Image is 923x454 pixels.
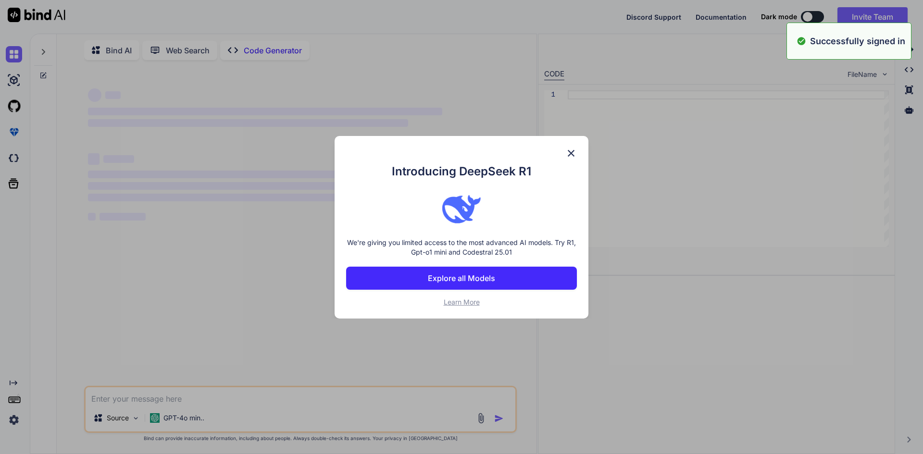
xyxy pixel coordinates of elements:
img: bind logo [442,190,481,228]
p: Successfully signed in [810,35,905,48]
button: Explore all Models [346,267,577,290]
img: close [565,147,577,159]
img: alert [797,35,806,48]
span: Learn More [444,298,480,306]
h1: Introducing DeepSeek R1 [346,163,577,180]
p: We're giving you limited access to the most advanced AI models. Try R1, Gpt-o1 mini and Codestral... [346,238,577,257]
p: Explore all Models [428,272,495,284]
